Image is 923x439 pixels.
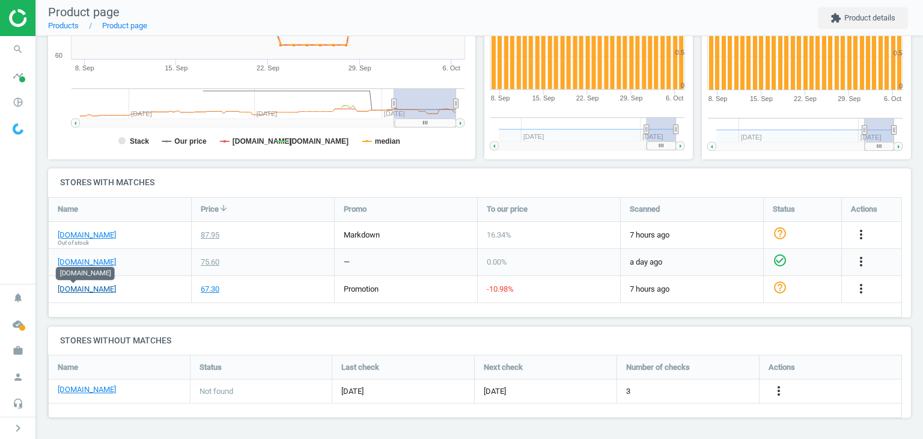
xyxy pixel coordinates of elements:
[681,82,684,90] text: 0
[899,82,903,90] text: 0
[7,366,29,388] i: person
[854,254,868,270] button: more_vert
[58,204,78,215] span: Name
[773,226,787,241] i: help_outline
[487,230,511,239] span: 16.34 %
[794,95,817,102] tspan: 22. Sep
[487,257,507,266] span: 0.00 %
[630,230,754,241] span: 7 hours ago
[200,362,222,373] span: Status
[344,204,367,215] span: Promo
[233,137,292,146] tspan: [DOMAIN_NAME]
[854,281,868,296] i: more_vert
[854,227,868,243] button: more_vert
[201,284,219,295] div: 67.30
[630,204,660,215] span: Scanned
[48,168,911,197] h4: Stores with matches
[102,21,147,30] a: Product page
[58,230,116,241] a: [DOMAIN_NAME]
[854,254,868,269] i: more_vert
[341,386,465,397] span: [DATE]
[200,386,233,397] span: Not found
[219,203,228,213] i: arrow_downward
[11,421,25,435] i: chevron_right
[443,64,460,72] tspan: 6. Oct
[487,284,514,293] span: -10.98 %
[7,38,29,61] i: search
[620,95,643,102] tspan: 29. Sep
[257,64,279,72] tspan: 22. Sep
[675,49,684,57] text: 0.5
[576,95,599,102] tspan: 22. Sep
[58,257,116,268] a: [DOMAIN_NAME]
[772,384,786,398] i: more_vert
[58,362,78,373] span: Name
[48,5,120,19] span: Product page
[341,362,379,373] span: Last check
[7,339,29,362] i: work
[3,420,33,436] button: chevron_right
[532,95,555,102] tspan: 15. Sep
[13,123,23,135] img: wGWNvw8QSZomAAAAABJRU5ErkJggg==
[174,137,207,146] tspan: Our price
[630,257,754,268] span: a day ago
[58,239,89,247] span: Out of stock
[201,204,219,215] span: Price
[375,137,400,146] tspan: median
[484,362,523,373] span: Next check
[349,64,371,72] tspan: 29. Sep
[490,95,510,102] tspan: 8. Sep
[626,386,630,397] span: 3
[854,227,868,242] i: more_vert
[894,49,903,57] text: 0.5
[487,204,528,215] span: To our price
[854,281,868,297] button: more_vert
[344,284,379,293] span: promotion
[708,95,728,102] tspan: 8. Sep
[289,137,349,146] tspan: [DOMAIN_NAME]
[830,13,841,23] i: extension
[48,327,911,355] h4: Stores without matches
[344,257,350,268] div: —
[9,9,94,27] img: ajHJNr6hYgQAAAAASUVORK5CYII=
[851,204,877,215] span: Actions
[630,284,754,295] span: 7 hours ago
[773,253,787,268] i: check_circle_outline
[201,257,219,268] div: 75.60
[773,204,795,215] span: Status
[7,286,29,309] i: notifications
[626,362,690,373] span: Number of checks
[884,95,901,102] tspan: 6. Oct
[7,91,29,114] i: pie_chart_outlined
[772,384,786,399] button: more_vert
[201,230,219,241] div: 87.95
[838,95,861,102] tspan: 29. Sep
[750,95,773,102] tspan: 15. Sep
[58,284,116,295] a: [DOMAIN_NAME]
[818,7,908,29] button: extensionProduct details
[56,266,115,280] div: [DOMAIN_NAME]
[130,137,149,146] tspan: Stack
[666,95,683,102] tspan: 6. Oct
[344,230,380,239] span: markdown
[773,280,787,295] i: help_outline
[48,21,79,30] a: Products
[58,384,116,395] a: [DOMAIN_NAME]
[484,386,506,397] span: [DATE]
[7,392,29,415] i: headset_mic
[165,64,187,72] tspan: 15. Sep
[769,362,795,373] span: Actions
[7,64,29,87] i: timeline
[7,313,29,336] i: cloud_done
[55,52,62,59] text: 60
[75,64,94,72] tspan: 8. Sep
